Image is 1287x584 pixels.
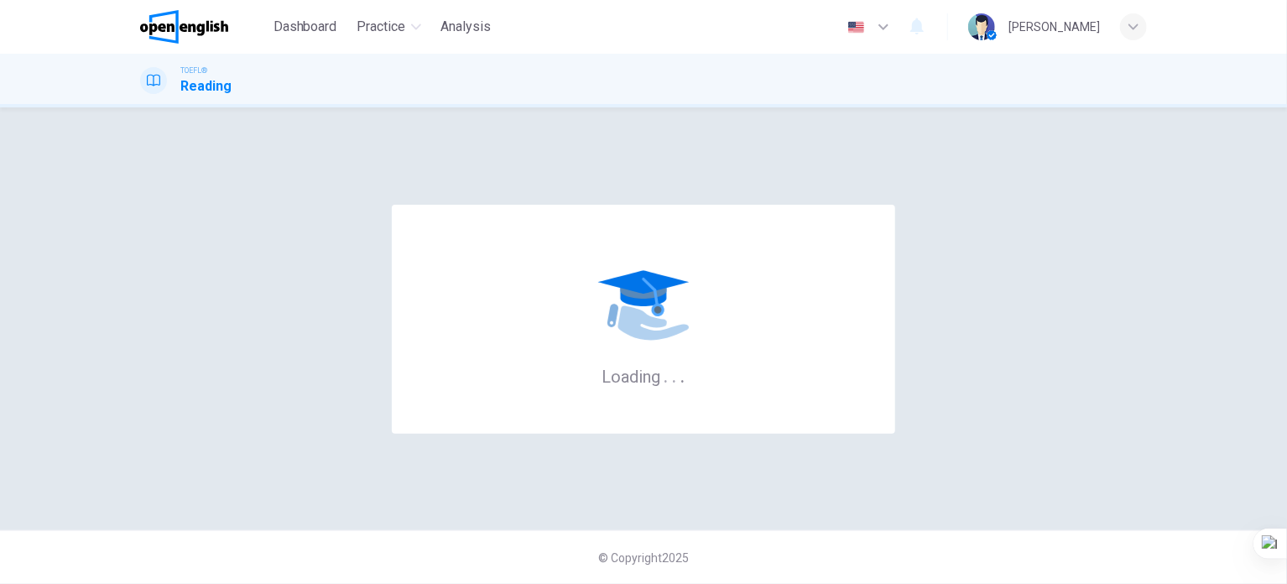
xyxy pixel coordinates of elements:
div: [PERSON_NAME] [1008,17,1100,37]
a: OpenEnglish logo [140,10,267,44]
img: OpenEnglish logo [140,10,228,44]
img: en [846,21,867,34]
span: Dashboard [274,17,337,37]
span: Practice [357,17,406,37]
span: © Copyright 2025 [598,551,689,565]
h6: . [671,361,677,388]
h6: . [663,361,669,388]
img: Profile picture [968,13,995,40]
button: Dashboard [267,12,344,42]
button: Analysis [435,12,498,42]
button: Practice [351,12,428,42]
span: TOEFL® [180,65,207,76]
h6: Loading [602,365,685,387]
span: Analysis [441,17,492,37]
h6: . [680,361,685,388]
h1: Reading [180,76,232,96]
